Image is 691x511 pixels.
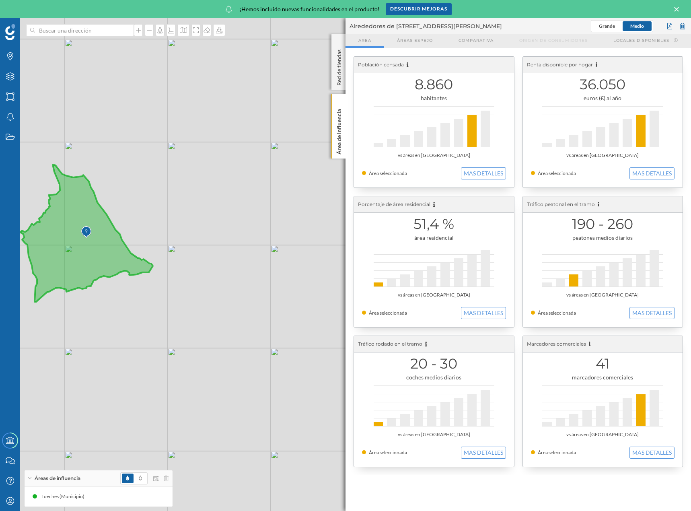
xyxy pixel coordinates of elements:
button: MAS DETALLES [629,167,675,179]
span: ¡Hemos incluido nuevas funcionalidades en el producto! [239,5,380,13]
button: MAS DETALLES [629,307,675,319]
h1: 41 [531,356,675,371]
span: Origen de consumidores [519,37,588,43]
h1: 51,4 % [362,216,506,232]
h1: 190 - 260 [531,216,675,232]
div: Porcentaje de área residencial [354,196,514,213]
span: Área seleccionada [369,449,407,455]
div: coches medios diarios [362,373,506,381]
div: Loeches (Municipio) [41,492,88,501]
div: vs áreas en [GEOGRAPHIC_DATA] [531,291,675,299]
div: Marcadores comerciales [523,336,683,352]
h1: 20 - 30 [362,356,506,371]
div: habitantes [362,94,506,102]
div: vs áreas en [GEOGRAPHIC_DATA] [362,431,506,439]
p: Área de influencia [335,106,343,155]
button: MAS DETALLES [629,447,675,459]
div: peatones medios diarios [531,234,675,242]
div: Renta disponible por hogar [523,57,683,73]
button: MAS DETALLES [461,447,506,459]
span: Área seleccionada [369,170,407,176]
p: Red de tiendas [335,46,343,86]
span: Comparativa [459,37,494,43]
span: Áreas de influencia [35,475,80,482]
img: Marker [81,224,91,240]
div: vs áreas en [GEOGRAPHIC_DATA] [362,151,506,159]
span: Área seleccionada [369,310,407,316]
span: Locales disponibles [613,37,669,43]
div: euros (€) al año [531,94,675,102]
span: Área seleccionada [538,449,576,455]
span: Grande [599,23,615,29]
span: Áreas espejo [397,37,433,43]
img: Geoblink Logo [5,24,15,40]
h1: 8.860 [362,77,506,92]
div: vs áreas en [GEOGRAPHIC_DATA] [531,431,675,439]
div: Tráfico peatonal en el tramo [523,196,683,213]
span: Area [358,37,371,43]
div: Tráfico rodado en el tramo [354,336,514,352]
span: Medio [630,23,644,29]
span: Área seleccionada [538,170,576,176]
div: área residencial [362,234,506,242]
button: MAS DETALLES [461,167,506,179]
span: Área seleccionada [538,310,576,316]
div: Población censada [354,57,514,73]
h1: 36.050 [531,77,675,92]
div: vs áreas en [GEOGRAPHIC_DATA] [531,151,675,159]
div: marcadores comerciales [531,373,675,381]
div: vs áreas en [GEOGRAPHIC_DATA] [362,291,506,299]
span: Alrededores de [STREET_ADDRESS][PERSON_NAME] [350,22,502,30]
button: MAS DETALLES [461,307,506,319]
